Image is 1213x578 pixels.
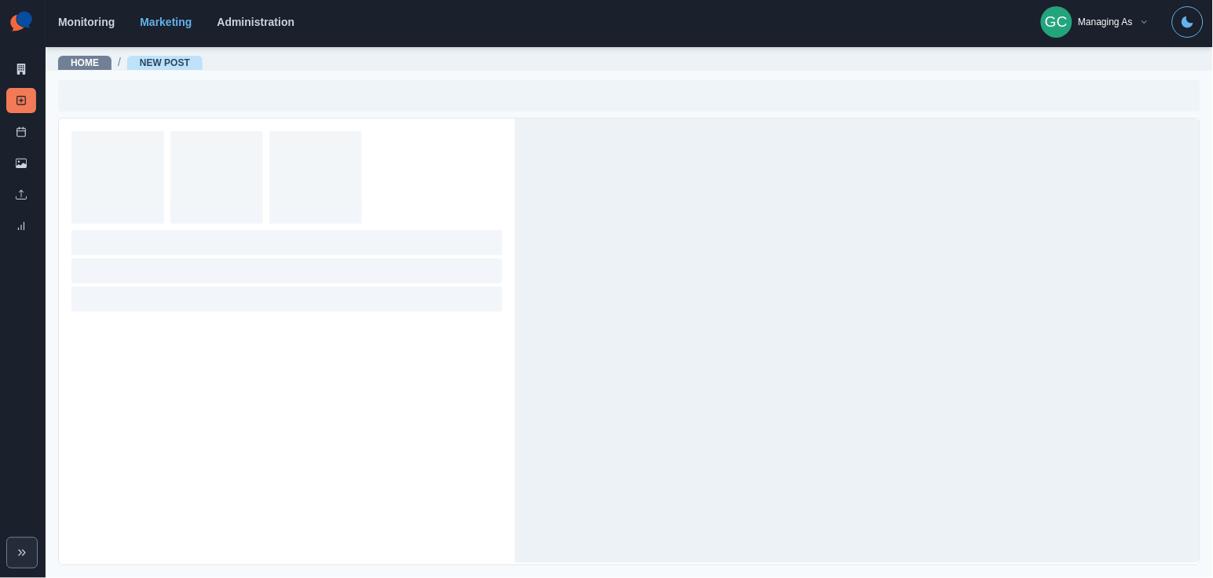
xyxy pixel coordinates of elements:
nav: breadcrumb [58,54,203,71]
div: Gizelle Carlos [1045,3,1068,41]
button: Managing As [1028,6,1163,38]
span: / [118,54,121,71]
a: Monitoring [58,16,115,28]
a: Administration [217,16,294,28]
a: Post Schedule [6,119,36,144]
a: Marketing Summary [6,57,36,82]
a: New Post [6,88,36,113]
button: Toggle Mode [1172,6,1204,38]
a: Home [71,57,99,68]
a: Media Library [6,151,36,176]
a: Uploads [6,182,36,207]
button: Expand [6,537,38,569]
a: Marketing [140,16,192,28]
a: New Post [140,57,190,68]
div: Managing As [1079,16,1133,27]
a: Review Summary [6,214,36,239]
